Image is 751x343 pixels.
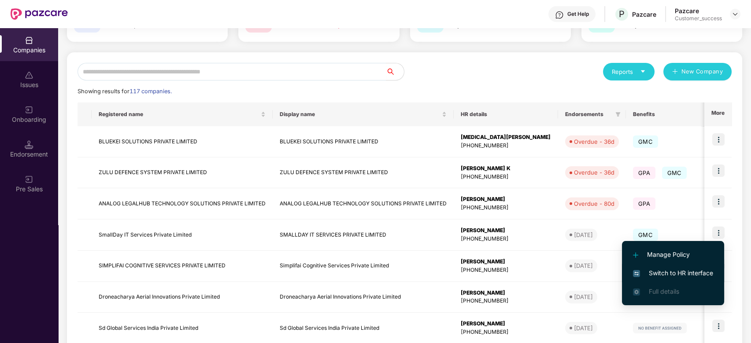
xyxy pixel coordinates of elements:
[461,133,551,142] div: [MEDICAL_DATA][PERSON_NAME]
[129,88,172,95] span: 117 companies.
[92,219,273,251] td: SmallDay IT Services Private Limited
[273,188,454,219] td: ANALOG LEGALHUB TECHNOLOGY SOLUTIONS PRIVATE LIMITED
[633,167,655,179] span: GPA
[663,63,732,80] button: plusNew Company
[92,126,273,157] td: BLUEKEI SOLUTIONS PRIVATE LIMITED
[461,320,551,328] div: [PERSON_NAME]
[675,7,722,15] div: Pazcare
[633,252,638,258] img: svg+xml;base64,PHN2ZyB4bWxucz0iaHR0cDovL3d3dy53My5vcmcvMjAwMC9zdmciIHdpZHRoPSIxMi4yMDEiIGhlaWdodD...
[633,288,640,296] img: svg+xml;base64,PHN2ZyB4bWxucz0iaHR0cDovL3d3dy53My5vcmcvMjAwMC9zdmciIHdpZHRoPSIxNi4zNjMiIGhlaWdodD...
[574,261,593,270] div: [DATE]
[461,204,551,212] div: [PHONE_NUMBER]
[273,157,454,189] td: ZULU DEFENCE SYSTEM PRIVATE LIMITED
[461,235,551,243] div: [PHONE_NUMBER]
[574,199,614,208] div: Overdue - 80d
[555,11,564,19] img: svg+xml;base64,PHN2ZyBpZD0iSGVscC0zMngzMiIgeG1sbnM9Imh0dHA6Ly93d3cudzMub3JnLzIwMDAvc3ZnIiB3aWR0aD...
[574,324,593,332] div: [DATE]
[632,10,656,18] div: Pazcare
[461,164,551,173] div: [PERSON_NAME] K
[633,229,658,241] span: GMC
[633,270,640,277] img: svg+xml;base64,PHN2ZyB4bWxucz0iaHR0cDovL3d3dy53My5vcmcvMjAwMC9zdmciIHdpZHRoPSIxNiIgaGVpZ2h0PSIxNi...
[712,133,725,146] img: icon
[25,140,33,149] img: svg+xml;base64,PHN2ZyB3aWR0aD0iMTQuNSIgaGVpZ2h0PSIxNC41IiB2aWV3Qm94PSIwIDAgMTYgMTYiIGZpbGw9Im5vbm...
[386,68,404,75] span: search
[273,251,454,282] td: Simplifai Cognitive Services Private Limited
[461,258,551,266] div: [PERSON_NAME]
[614,109,622,120] span: filter
[461,142,551,150] div: [PHONE_NUMBER]
[11,8,68,20] img: New Pazcare Logo
[386,63,404,80] button: search
[25,106,33,114] img: svg+xml;base64,PHN2ZyB3aWR0aD0iMjAiIGhlaWdodD0iMjAiIHZpZXdCb3g9IjAgMCAyMCAyMCIgZmlsbD0ibm9uZSIgeG...
[732,11,739,18] img: svg+xml;base64,PHN2ZyBpZD0iRHJvcGRvd24tMzJ4MzIiIHhtbG5zPSJodHRwOi8vd3d3LnczLm9yZy8yMDAwL3N2ZyIgd2...
[92,157,273,189] td: ZULU DEFENCE SYSTEM PRIVATE LIMITED
[574,292,593,301] div: [DATE]
[567,11,589,18] div: Get Help
[574,137,614,146] div: Overdue - 36d
[25,36,33,45] img: svg+xml;base64,PHN2ZyBpZD0iQ29tcGFuaWVzIiB4bWxucz0iaHR0cDovL3d3dy53My5vcmcvMjAwMC9zdmciIHdpZHRoPS...
[273,219,454,251] td: SMALLDAY IT SERVICES PRIVATE LIMITED
[712,164,725,177] img: icon
[461,266,551,274] div: [PHONE_NUMBER]
[78,88,172,95] span: Showing results for
[649,288,679,295] span: Full details
[662,167,687,179] span: GMC
[574,168,614,177] div: Overdue - 36d
[633,135,658,148] span: GMC
[619,9,625,19] span: P
[99,111,259,118] span: Registered name
[25,175,33,184] img: svg+xml;base64,PHN2ZyB3aWR0aD0iMjAiIGhlaWdodD0iMjAiIHZpZXdCb3g9IjAgMCAyMCAyMCIgZmlsbD0ibm9uZSIgeG...
[633,197,655,210] span: GPA
[92,188,273,219] td: ANALOG LEGALHUB TECHNOLOGY SOLUTIONS PRIVATE LIMITED
[280,111,440,118] span: Display name
[672,69,678,76] span: plus
[574,230,593,239] div: [DATE]
[461,173,551,181] div: [PHONE_NUMBER]
[461,226,551,235] div: [PERSON_NAME]
[92,282,273,313] td: Droneacharya Aerial Innovations Private Limited
[25,71,33,80] img: svg+xml;base64,PHN2ZyBpZD0iSXNzdWVzX2Rpc2FibGVkIiB4bWxucz0iaHR0cDovL3d3dy53My5vcmcvMjAwMC9zdmciIH...
[565,111,612,118] span: Endorsements
[461,289,551,297] div: [PERSON_NAME]
[675,15,722,22] div: Customer_success
[633,323,687,333] img: svg+xml;base64,PHN2ZyB4bWxucz0iaHR0cDovL3d3dy53My5vcmcvMjAwMC9zdmciIHdpZHRoPSIxMjIiIGhlaWdodD0iMj...
[273,282,454,313] td: Droneacharya Aerial Innovations Private Limited
[704,102,732,126] th: More
[461,328,551,336] div: [PHONE_NUMBER]
[461,297,551,305] div: [PHONE_NUMBER]
[615,112,621,117] span: filter
[633,268,713,278] span: Switch to HR interface
[461,195,551,204] div: [PERSON_NAME]
[273,102,454,126] th: Display name
[454,102,558,126] th: HR details
[712,226,725,239] img: icon
[640,69,646,74] span: caret-down
[612,67,646,76] div: Reports
[681,67,723,76] span: New Company
[712,320,725,332] img: icon
[273,126,454,157] td: BLUEKEI SOLUTIONS PRIVATE LIMITED
[633,250,713,259] span: Manage Policy
[626,102,705,126] th: Benefits
[92,102,273,126] th: Registered name
[712,195,725,208] img: icon
[92,251,273,282] td: SIMPLIFAI COGNITIVE SERVICES PRIVATE LIMITED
